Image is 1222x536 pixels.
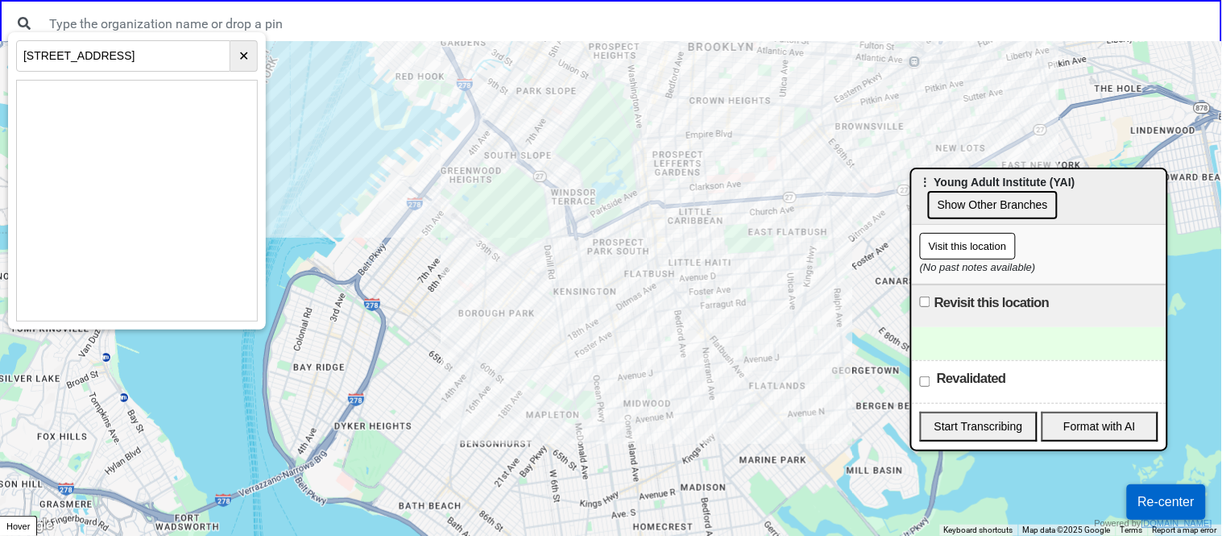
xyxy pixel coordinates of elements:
[934,293,1050,313] label: Revisit this location
[16,40,230,72] input: Search place or address...
[944,525,1013,536] button: Keyboard shortcuts
[1023,526,1111,534] span: Map data ©2025 Google
[928,191,1058,219] button: Show Other Branches
[1141,518,1212,528] a: [DOMAIN_NAME]
[1095,517,1212,530] div: Powered by
[920,412,1038,442] button: Start Transcribing
[1153,526,1217,534] a: Report a map error
[230,40,258,72] button: ✕
[920,261,1036,273] i: (No past notes available)
[937,369,1006,388] label: Revalidated
[1127,484,1206,520] button: Re-center
[39,8,1214,39] input: Type the organization name or drop a pin
[1042,412,1159,442] button: Format with AI
[920,233,1016,260] button: Visit this location
[920,176,1075,189] span: ⋮ Young Adult Institute (YAI)
[1121,526,1143,534] a: Terms (opens in new tab)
